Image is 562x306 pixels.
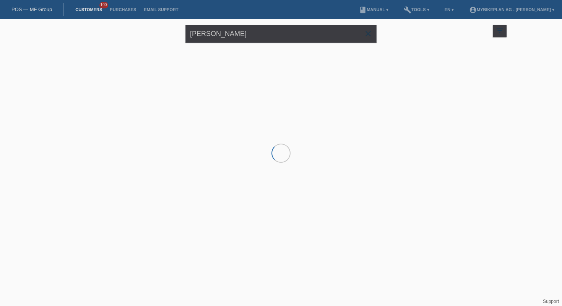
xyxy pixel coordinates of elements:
a: Support [543,299,559,304]
a: EN ▾ [441,7,458,12]
i: build [404,6,411,14]
a: POS — MF Group [11,7,52,12]
i: book [359,6,367,14]
a: Email Support [140,7,182,12]
a: Customers [71,7,106,12]
a: bookManual ▾ [355,7,392,12]
span: 100 [99,2,109,8]
i: account_circle [469,6,477,14]
i: filter_list [495,26,504,35]
input: Search... [185,25,377,43]
a: account_circleMybikeplan AG - [PERSON_NAME] ▾ [465,7,558,12]
a: Purchases [106,7,140,12]
a: buildTools ▾ [400,7,433,12]
i: close [364,29,373,38]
